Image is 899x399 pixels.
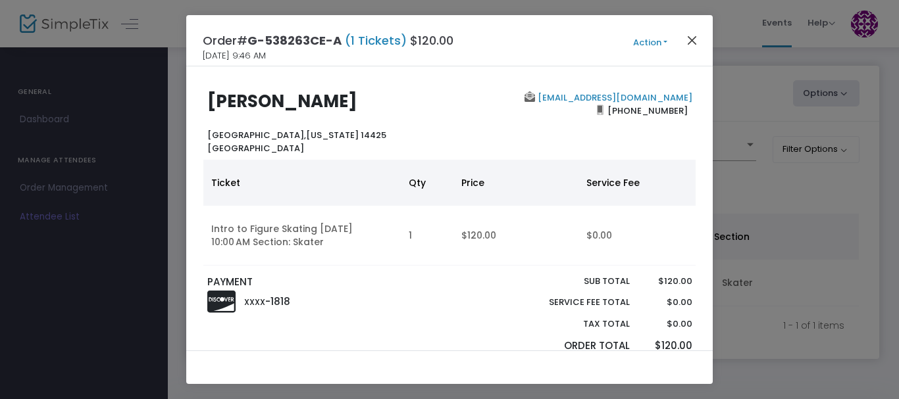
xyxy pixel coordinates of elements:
b: [US_STATE] 14425 [GEOGRAPHIC_DATA] [207,129,386,154]
div: Data table [203,160,696,266]
p: $120.00 [642,275,692,288]
p: Sub total [518,275,630,288]
th: Ticket [203,160,401,206]
p: PAYMENT [207,275,444,290]
span: [DATE] 9:46 AM [203,49,266,62]
th: Service Fee [578,160,657,206]
span: XXXX [244,296,265,308]
span: [GEOGRAPHIC_DATA], [207,129,306,141]
p: Order Total [518,339,630,354]
h4: Order# $120.00 [203,32,453,49]
p: $0.00 [642,317,692,331]
p: Service Fee Total [518,296,630,309]
span: [PHONE_NUMBER] [604,100,692,121]
p: Tax Total [518,317,630,331]
th: Qty [401,160,453,206]
button: Close [684,32,701,49]
span: (1 Tickets) [342,32,410,49]
span: -1818 [265,294,290,308]
td: $0.00 [578,206,657,266]
td: 1 [401,206,453,266]
a: [EMAIL_ADDRESS][DOMAIN_NAME] [535,91,692,104]
td: Intro to Figure Skating [DATE] 10:00 AM Section: Skater [203,206,401,266]
td: $120.00 [453,206,578,266]
button: Action [611,35,690,50]
span: G-538263CE-A [247,32,342,49]
th: Price [453,160,578,206]
b: [PERSON_NAME] [207,89,357,113]
p: $120.00 [642,339,692,354]
p: $0.00 [642,296,692,309]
